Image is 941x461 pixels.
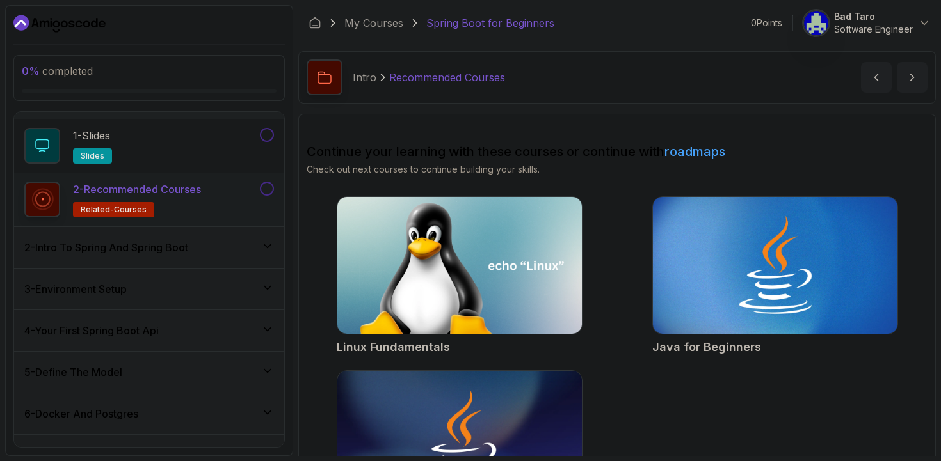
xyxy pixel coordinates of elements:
h2: Linux Fundamentals [337,338,450,356]
h3: 2 - Intro To Spring And Spring Boot [24,240,188,255]
button: 1-Slidesslides [24,128,274,164]
img: Java for Beginners card [653,197,897,334]
button: 5-Define The Model [14,352,284,393]
h3: 5 - Define The Model [24,364,122,380]
button: next content [897,62,928,93]
button: user profile imageBad TaroSoftware Engineer [803,10,931,36]
h3: 3 - Environment Setup [24,281,127,297]
p: 0 Points [751,17,782,29]
a: Dashboard [13,13,106,34]
span: slides [81,151,104,161]
p: 2 - Recommended Courses [73,182,201,197]
img: Linux Fundamentals card [337,197,582,334]
p: 1 - Slides [73,128,110,143]
button: previous content [861,62,892,93]
button: 4-Your First Spring Boot Api [14,310,284,351]
p: Intro [353,70,376,85]
a: My Courses [344,15,403,31]
button: 6-Docker And Postgres [14,393,284,434]
h2: Continue your learning with these courses or continue with [307,143,928,160]
span: related-courses [81,205,147,215]
h3: 6 - Docker And Postgres [24,406,138,421]
a: Linux Fundamentals cardLinux Fundamentals [337,196,583,356]
span: 0 % [22,65,40,77]
button: 3-Environment Setup [14,269,284,309]
h2: Java for Beginners [652,338,761,356]
p: Software Engineer [834,23,913,36]
button: 2-Recommended Coursesrelated-courses [24,182,274,217]
p: Check out next courses to continue building your skills. [307,163,928,176]
button: 2-Intro To Spring And Spring Boot [14,227,284,268]
a: Java for Beginners cardJava for Beginners [652,196,898,356]
img: user profile image [804,11,828,35]
h3: 4 - Your First Spring Boot Api [24,323,159,338]
p: Bad Taro [834,10,913,23]
p: Recommended Courses [389,70,505,85]
p: Spring Boot for Beginners [426,15,554,31]
a: roadmaps [664,144,725,159]
a: Dashboard [309,17,321,29]
span: completed [22,65,93,77]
